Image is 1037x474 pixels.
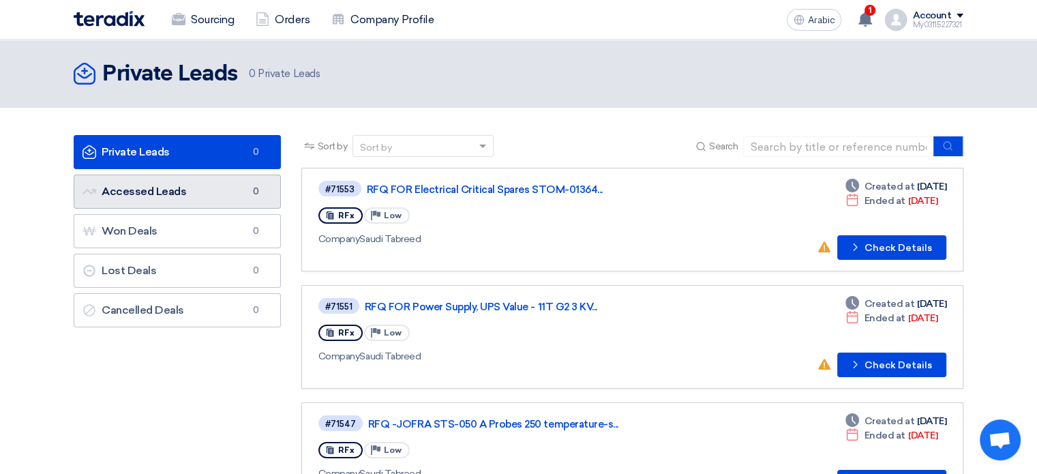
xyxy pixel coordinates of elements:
a: Orders [245,5,320,35]
button: Arabic [787,9,841,31]
font: Arabic [807,14,835,26]
a: Won Deals0 [74,214,281,248]
a: Accessed Leads0 [74,175,281,209]
a: Cancelled Deals0 [74,293,281,327]
font: Search [709,140,738,152]
a: Sourcing [161,5,245,35]
font: Sort by [360,142,392,153]
a: Private Leads0 [74,135,281,169]
font: RFQ -JOFRA STS-050 A Probes 250 temperature-s... [368,418,618,430]
font: Ended at [865,195,905,207]
font: Created at [865,415,914,427]
font: My03115227321 [912,20,961,29]
font: RFx [338,211,355,220]
font: Created at [865,298,914,310]
font: RFQ FOR Power Supply, UPS Value - 11T G2 3 KV... [365,301,597,313]
font: [DATE] [917,415,946,427]
font: Company [318,351,360,362]
a: RFQ FOR Power Supply, UPS Value - 11T G2 3 KV... [365,301,706,313]
font: Low [384,328,402,338]
font: Sort by [318,140,348,152]
font: 0 [252,305,258,315]
a: RFQ -JOFRA STS-050 A Probes 250 temperature-s... [368,418,709,430]
font: RFx [338,328,355,338]
font: Low [384,445,402,455]
a: Lost Deals0 [74,254,281,288]
font: [DATE] [908,195,937,207]
font: [DATE] [917,298,946,310]
font: #71547 [325,419,356,429]
font: Cancelled Deals [102,303,184,316]
button: Check Details [837,235,946,260]
font: Check Details [865,359,932,371]
font: Saudi Tabreed [359,351,421,362]
font: Lost Deals [102,264,156,277]
font: RFQ FOR Electrical Critical Spares STOM-01364... [367,183,603,196]
font: Private Leads [102,145,170,158]
font: 0 [252,147,258,157]
font: Ended at [865,312,905,324]
font: 0 [252,265,258,276]
font: Check Details [865,242,932,254]
img: Teradix logo [74,11,145,27]
font: Saudi Tabreed [359,233,421,245]
font: Low [384,211,402,220]
font: Account [912,10,951,21]
font: Accessed Leads [102,185,186,198]
font: 1 [869,5,872,15]
font: Sourcing [191,13,234,26]
font: Company [318,233,360,245]
font: Private Leads [258,68,320,80]
font: Company Profile [350,13,434,26]
font: #71553 [325,184,355,194]
div: Open chat [980,419,1021,460]
input: Search by title or reference number [743,136,934,157]
font: Private Leads [102,63,238,85]
font: Created at [865,181,914,192]
font: [DATE] [908,312,937,324]
a: RFQ FOR Electrical Critical Spares STOM-01364... [367,183,708,196]
font: [DATE] [908,430,937,441]
font: Won Deals [102,224,157,237]
font: Ended at [865,430,905,441]
button: Check Details [837,353,946,377]
font: #71551 [325,301,352,312]
font: RFx [338,445,355,455]
font: 0 [249,68,256,80]
font: Orders [275,13,310,26]
img: profile_test.png [885,9,907,31]
font: [DATE] [917,181,946,192]
font: 0 [252,226,258,236]
font: 0 [252,186,258,196]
